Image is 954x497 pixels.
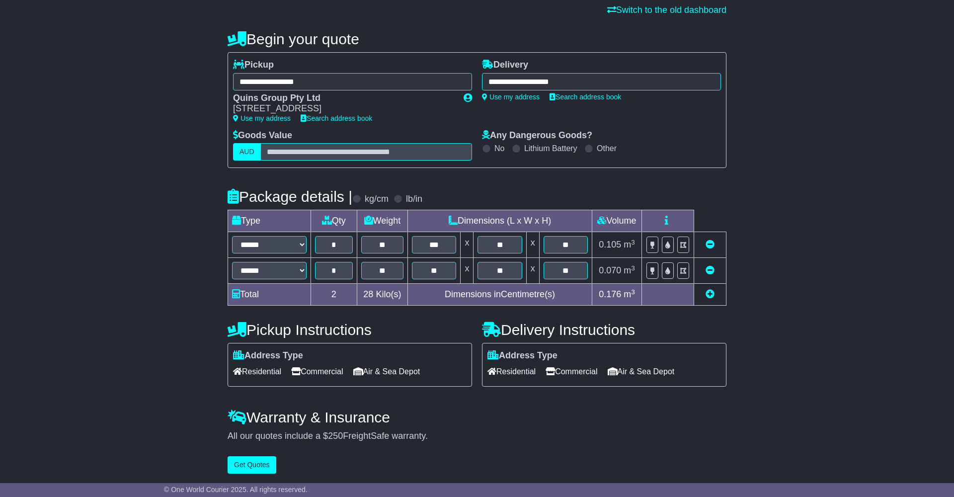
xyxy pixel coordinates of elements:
[228,322,472,338] h4: Pickup Instructions
[631,264,635,272] sup: 3
[228,188,352,205] h4: Package details |
[233,364,281,379] span: Residential
[461,258,474,284] td: x
[487,364,536,379] span: Residential
[494,144,504,153] label: No
[408,210,592,232] td: Dimensions (L x W x H)
[311,284,357,306] td: 2
[357,284,408,306] td: Kilo(s)
[482,130,592,141] label: Any Dangerous Goods?
[599,265,621,275] span: 0.070
[363,289,373,299] span: 28
[406,194,422,205] label: lb/in
[607,5,726,15] a: Switch to the old dashboard
[233,143,261,161] label: AUD
[624,240,635,249] span: m
[624,289,635,299] span: m
[482,60,528,71] label: Delivery
[550,93,621,101] a: Search address book
[487,350,557,361] label: Address Type
[592,210,641,232] td: Volume
[328,431,343,441] span: 250
[608,364,675,379] span: Air & Sea Depot
[233,130,292,141] label: Goods Value
[228,31,726,47] h4: Begin your quote
[353,364,420,379] span: Air & Sea Depot
[228,409,726,425] h4: Warranty & Insurance
[546,364,597,379] span: Commercial
[706,240,715,249] a: Remove this item
[631,239,635,246] sup: 3
[233,103,454,114] div: [STREET_ADDRESS]
[526,232,539,258] td: x
[357,210,408,232] td: Weight
[624,265,635,275] span: m
[233,114,291,122] a: Use my address
[228,284,311,306] td: Total
[164,486,308,494] span: © One World Courier 2025. All rights reserved.
[524,144,577,153] label: Lithium Battery
[233,93,454,104] div: Quins Group Pty Ltd
[365,194,389,205] label: kg/cm
[526,258,539,284] td: x
[301,114,372,122] a: Search address book
[408,284,592,306] td: Dimensions in Centimetre(s)
[233,60,274,71] label: Pickup
[706,289,715,299] a: Add new item
[706,265,715,275] a: Remove this item
[311,210,357,232] td: Qty
[461,232,474,258] td: x
[291,364,343,379] span: Commercial
[599,240,621,249] span: 0.105
[482,93,540,101] a: Use my address
[631,288,635,296] sup: 3
[233,350,303,361] label: Address Type
[599,289,621,299] span: 0.176
[228,431,726,442] div: All our quotes include a $ FreightSafe warranty.
[228,456,276,474] button: Get Quotes
[482,322,726,338] h4: Delivery Instructions
[228,210,311,232] td: Type
[597,144,617,153] label: Other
